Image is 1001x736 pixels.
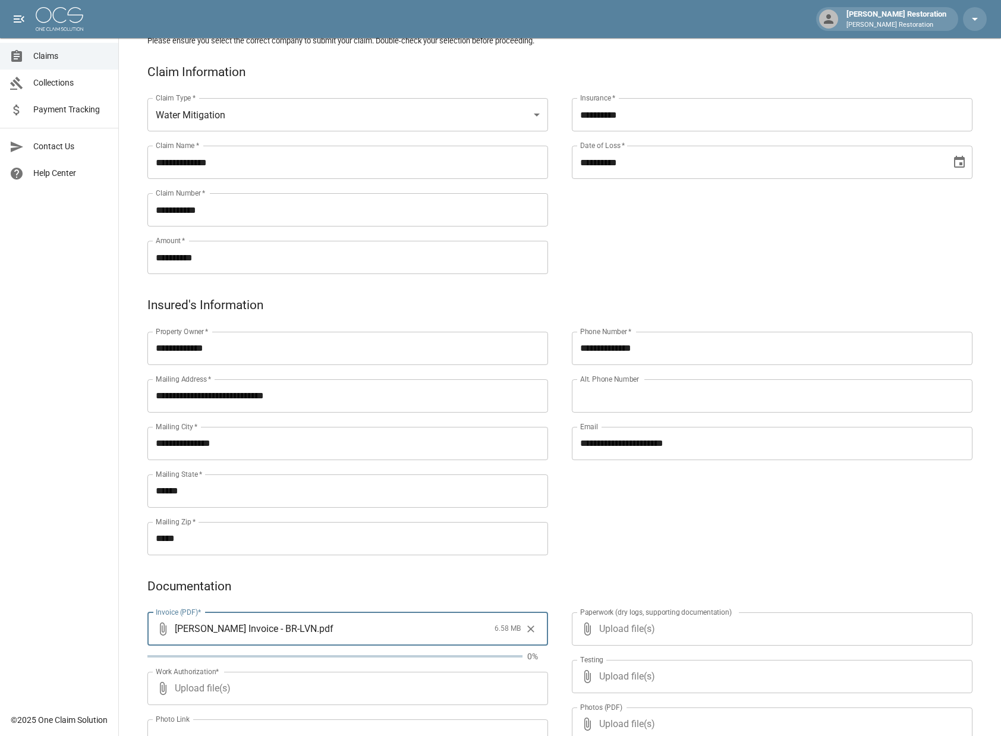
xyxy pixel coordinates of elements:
[580,374,639,384] label: Alt. Phone Number
[156,469,202,479] label: Mailing State
[495,623,521,635] span: 6.58 MB
[7,7,31,31] button: open drawer
[36,7,83,31] img: ocs-logo-white-transparent.png
[580,326,631,336] label: Phone Number
[33,140,109,153] span: Contact Us
[156,374,211,384] label: Mailing Address
[156,188,205,198] label: Claim Number
[580,655,603,665] label: Testing
[156,714,190,724] label: Photo Link
[156,140,199,150] label: Claim Name
[156,607,202,617] label: Invoice (PDF)*
[156,326,209,336] label: Property Owner
[580,93,615,103] label: Insurance
[580,422,598,432] label: Email
[147,98,548,131] div: Water Mitigation
[175,622,317,636] span: [PERSON_NAME] Invoice - BR-LVN
[580,607,732,617] label: Paperwork (dry logs, supporting documentation)
[33,103,109,116] span: Payment Tracking
[846,20,946,30] p: [PERSON_NAME] Restoration
[33,50,109,62] span: Claims
[175,672,516,705] span: Upload file(s)
[580,140,625,150] label: Date of Loss
[948,150,971,174] button: Choose date, selected date is Aug 26, 2025
[156,422,198,432] label: Mailing City
[527,650,548,662] p: 0%
[599,612,940,646] span: Upload file(s)
[33,167,109,180] span: Help Center
[842,8,951,30] div: [PERSON_NAME] Restoration
[580,702,622,712] label: Photos (PDF)
[11,714,108,726] div: © 2025 One Claim Solution
[522,620,540,638] button: Clear
[317,622,333,636] span: . pdf
[599,660,940,693] span: Upload file(s)
[156,235,185,246] label: Amount
[33,77,109,89] span: Collections
[147,36,972,46] h5: Please ensure you select the correct company to submit your claim. Double-check your selection be...
[156,666,219,677] label: Work Authorization*
[156,517,196,527] label: Mailing Zip
[156,93,196,103] label: Claim Type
